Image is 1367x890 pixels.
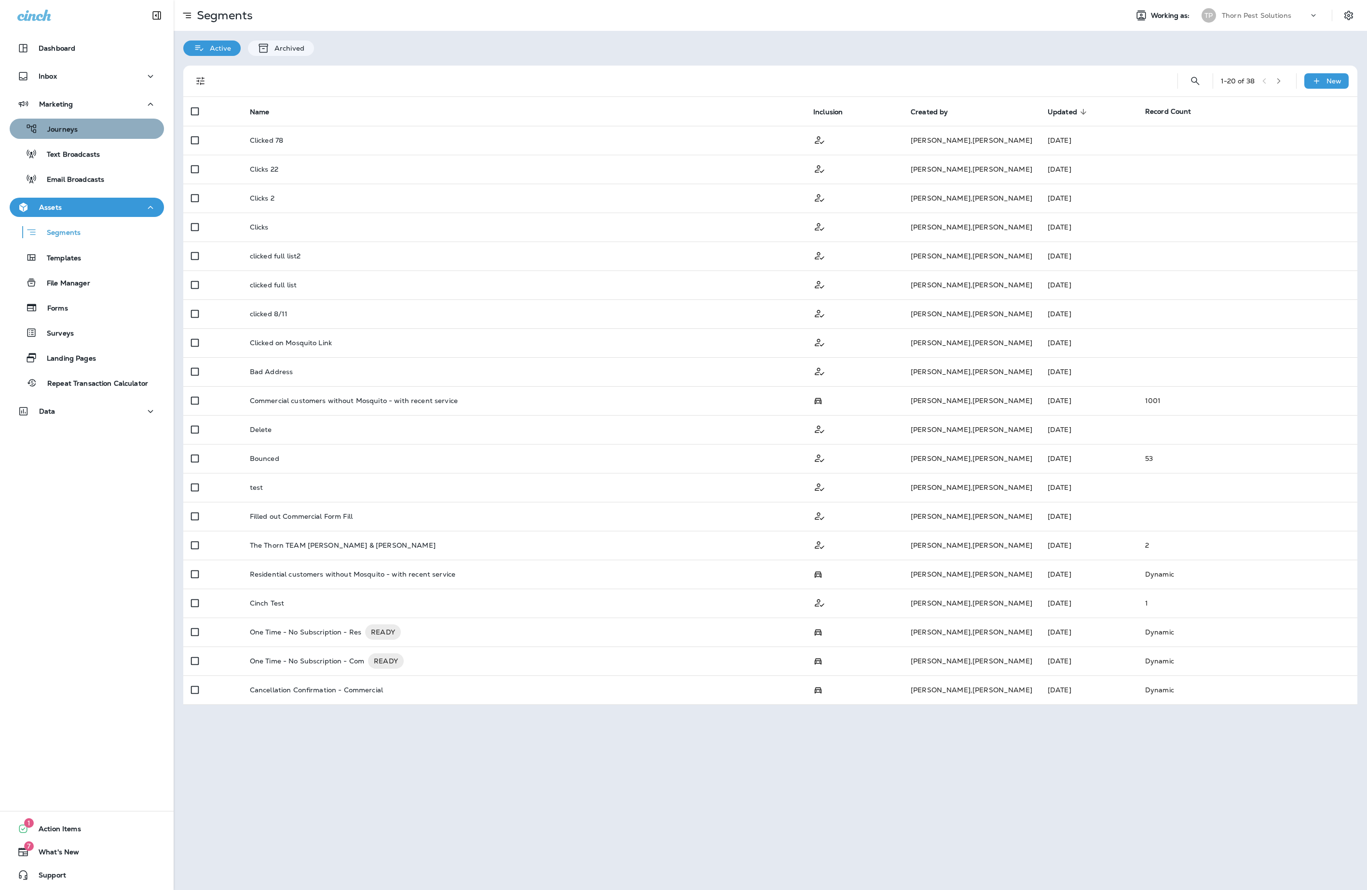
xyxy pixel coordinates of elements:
td: [DATE] [1040,531,1137,560]
span: Possession [813,656,823,665]
td: [DATE] [1040,328,1137,357]
span: READY [365,627,401,637]
span: Customer Only [813,164,826,173]
p: Data [39,407,55,415]
p: clicked full list2 [250,252,301,260]
p: Journeys [38,125,78,135]
p: Thorn Pest Solutions [1222,12,1291,19]
td: [PERSON_NAME] , [PERSON_NAME] [903,589,1040,618]
span: Support [29,871,66,883]
div: READY [368,653,404,669]
td: Dynamic [1137,618,1357,647]
span: Customer Only [813,598,826,607]
button: Segments [10,222,164,243]
span: Name [250,108,282,116]
td: [DATE] [1040,242,1137,270]
p: Cinch Test [250,599,284,607]
p: clicked 8/11 [250,310,288,318]
td: [PERSON_NAME] , [PERSON_NAME] [903,184,1040,213]
span: Possession [813,396,823,405]
td: [PERSON_NAME] , [PERSON_NAME] [903,328,1040,357]
p: Clicks 22 [250,165,278,173]
td: [DATE] [1040,647,1137,675]
p: clicked full list [250,281,297,289]
p: Segments [193,8,253,23]
td: [PERSON_NAME] , [PERSON_NAME] [903,415,1040,444]
td: Dynamic [1137,675,1357,704]
p: Filled out Commercial Form Fill [250,512,353,520]
button: Forms [10,297,164,318]
p: The Thorn TEAM [PERSON_NAME] & [PERSON_NAME] [250,541,436,549]
p: New [1326,77,1341,85]
td: [PERSON_NAME] , [PERSON_NAME] [903,386,1040,415]
span: Customer Only [813,135,826,144]
button: Search Segments [1186,71,1205,91]
td: Dynamic [1137,560,1357,589]
td: [PERSON_NAME] , [PERSON_NAME] [903,444,1040,473]
p: Clicks 2 [250,194,274,202]
button: Journeys [10,119,164,139]
div: READY [365,624,401,640]
p: Bad Address [250,368,293,376]
button: Templates [10,247,164,268]
span: Customer Only [813,453,826,462]
p: Repeat Transaction Calculator [38,379,148,389]
span: Action Items [29,825,81,836]
p: File Manager [37,279,90,288]
p: One Time - No Subscription - Res [250,624,361,640]
p: Residential customers without Mosquito - with recent service [250,570,455,578]
button: Email Broadcasts [10,169,164,189]
button: Assets [10,198,164,217]
p: Clicked 78 [250,136,283,144]
div: 1 - 20 of 38 [1221,77,1255,85]
td: [DATE] [1040,299,1137,328]
td: [DATE] [1040,618,1137,647]
p: Surveys [37,329,74,338]
button: Repeat Transaction Calculator [10,373,164,393]
span: Customer Only [813,482,826,491]
td: [PERSON_NAME] , [PERSON_NAME] [903,213,1040,242]
td: [PERSON_NAME] , [PERSON_NAME] [903,618,1040,647]
span: What's New [29,848,79,860]
p: Email Broadcasts [37,175,104,185]
td: [PERSON_NAME] , [PERSON_NAME] [903,299,1040,328]
p: Forms [38,304,68,313]
p: Segments [37,229,81,238]
span: Customer Only [813,309,826,317]
span: Customer Only [813,337,826,346]
p: One Time - No Subscription - Com [250,653,364,669]
span: Record Count [1145,107,1191,116]
p: Marketing [39,100,73,108]
td: [PERSON_NAME] , [PERSON_NAME] [903,270,1040,299]
p: Clicked on Mosquito Link [250,339,332,347]
p: Cancellation Confirmation - Commercial [250,686,383,694]
button: Text Broadcasts [10,144,164,164]
p: Bounced [250,455,279,462]
td: [DATE] [1040,473,1137,502]
span: Inclusion [813,108,843,116]
p: Dashboard [39,44,75,52]
p: Assets [39,203,62,211]
td: [PERSON_NAME] , [PERSON_NAME] [903,675,1040,704]
span: Created by [911,108,948,116]
td: [DATE] [1040,560,1137,589]
span: Possession [813,685,823,694]
button: Inbox [10,67,164,86]
span: Inclusion [813,108,855,116]
td: [DATE] [1040,386,1137,415]
td: [DATE] [1040,155,1137,184]
button: Surveys [10,323,164,343]
td: [PERSON_NAME] , [PERSON_NAME] [903,473,1040,502]
p: Landing Pages [37,354,96,364]
span: Name [250,108,270,116]
span: Customer Only [813,251,826,259]
td: 2 [1137,531,1357,560]
td: [DATE] [1040,675,1137,704]
td: [PERSON_NAME] , [PERSON_NAME] [903,155,1040,184]
button: Landing Pages [10,348,164,368]
div: TP [1202,8,1216,23]
td: [DATE] [1040,184,1137,213]
span: 1 [24,818,34,828]
p: Templates [37,254,81,263]
span: Customer Only [813,540,826,549]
